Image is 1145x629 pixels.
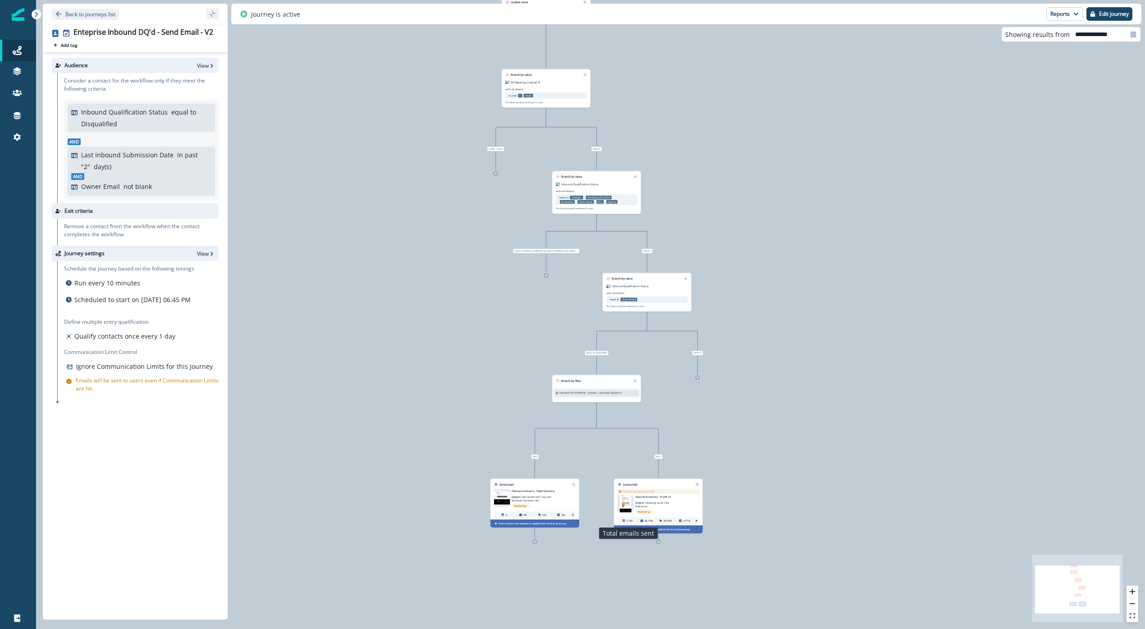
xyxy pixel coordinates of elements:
div: Send emailRemoveemail asset unavailableEnterprise Inbound - DQed DynamicsSubject: Get Started wit... [490,479,579,528]
p: Exit criteria [64,207,93,215]
p: Journey is active [251,9,300,19]
g: Edge from 9a3de999-2522-4a3c-973f-463d34d14828 to node-edge-label76dcd4e8-dd10-478d-9e0f-e0c9cad9... [647,312,697,350]
g: Edge from 9a3de999-2522-4a3c-973f-463d34d14828 to node-edge-label4d1fd38a-bc1d-4f9c-9050-16a76643... [596,312,647,350]
span: Following up on Clay Enterprise [635,501,669,508]
p: Add tag [61,42,77,48]
p: 66.71% [645,519,653,523]
p: Define multiple entry qualification [64,318,177,326]
div: Default [563,147,630,152]
img: Inflection [12,8,24,21]
div: Branch by filterRemoveInbound Form Referrercontains microsoft-dynamics [552,375,641,403]
p: Communication Limit overrides are applied to this email by the Journey [498,522,566,525]
span: False [655,455,662,459]
p: Remove a contact from the workflow when the contact completes the workflow [64,222,219,239]
div: Default [664,351,731,355]
p: contains [588,391,598,395]
p: with conditions: [606,291,625,295]
div: Branch by valueRemoveInbound Qualification Statuswith conditions:equal to DisqualifiedThe Values ... [603,273,692,311]
p: Scheduled to start on [DATE] 06:45 PM [74,295,191,304]
p: Consider a contact for the workflow only if they meet the following criteria [64,77,219,93]
p: This asset has overrides for From [623,490,655,493]
ul: , , , , , [559,196,624,204]
p: Inbound Qualification Status [81,107,168,117]
button: Go back [52,9,119,20]
p: Back to journeys list [65,10,115,18]
p: View [197,250,209,257]
p: Branch by value [612,277,632,281]
p: equal to [171,107,196,117]
button: sidebar collapse toggle [206,9,219,19]
g: Edge from 57703a17-29ac-4d4d-bd3b-d68ff69a6bdf to node-edge-label2cd5734e-2e66-4414-a55b-82390ed0... [496,108,546,146]
p: in past [509,94,517,97]
div: Branch by valueRemoveRH Meeting Created Atwith conditions:in past 1day(s)The Values would be eval... [502,69,591,107]
div: True [502,455,568,459]
div: False [625,455,692,459]
p: 3.17% [683,519,690,523]
button: fit view [1127,610,1138,622]
img: email asset unavailable [620,495,631,512]
p: day(s) [94,162,111,171]
p: not blank [124,182,152,191]
p: Agency [606,200,618,204]
p: Inbound Qualification Status [561,182,598,186]
p: Send email [499,482,514,487]
div: equal to Disqualified [563,351,630,355]
p: 0% [562,513,565,517]
span: Get Started with Clay and Microsoft Dynamics 365 [512,495,551,502]
p: with conditions: [556,189,574,193]
div: Branch by valueRemoveInbound Qualification Statuswith conditions:equal to Strategic,Marketing Qua... [552,171,641,214]
p: Journey settings [64,249,105,257]
p: The Values would be evaluated in order. [505,101,544,104]
p: Audience [64,61,88,69]
button: zoom out [1127,598,1138,610]
p: Subject: [635,499,678,508]
p: Showing results from [1005,30,1070,39]
p: Disqualified [621,298,637,301]
img: email asset unavailable [494,491,510,505]
p: 1,701 [627,519,633,523]
p: The Values would be evaluated in order. [606,305,645,308]
span: Default [692,351,703,355]
button: Reports [1046,7,1083,21]
p: Schedule the journey based on the following timings [64,265,194,273]
p: 1 [518,94,522,97]
p: with conditions: [505,87,524,91]
p: in past [177,150,198,160]
span: Marketing [635,510,652,514]
p: " 2 " [81,162,90,171]
span: equal to Strategic, Marketing Qualified, Enterprise, Sales Assist, PLG, Agency [513,249,579,253]
span: True [531,455,538,459]
p: day(s) [524,94,533,97]
p: Edit journey [1099,11,1129,17]
p: Disqualified [81,119,117,129]
p: equal to [559,196,569,199]
p: Marketing Qualified [586,196,612,199]
p: Emails will be sent to users even if Communication Limits are hit. [76,376,219,393]
p: Enterprise Inbound - DQed Dynamics [512,489,567,493]
p: 0% [523,513,527,517]
p: Inbound Enterprise - Pro Fit v2 [635,495,691,499]
p: Enterprise [560,200,575,204]
g: Edge from 4eef636a-98de-4ad6-9247-605d952d93f4 to node-edge-label2d8ac95b-2772-4464-b3da-8d8367ce... [596,215,647,248]
button: View [197,62,215,69]
span: Default [642,249,652,253]
span: And [71,173,84,180]
p: Owner Email [81,182,120,191]
p: 0% [542,513,546,517]
p: microsoft-dynamics [599,391,622,395]
button: zoom in [1127,586,1138,598]
div: Default [614,249,680,253]
p: equal to [609,298,619,301]
button: View [197,250,215,257]
g: Edge from 354dd7ea-de5d-4983-a6f1-efeb24b3baeb to node-edge-labeld3994f87-2879-46d1-9976-a3d3a59e... [596,403,658,454]
p: Subject: [512,493,555,502]
button: Edit journey [1086,7,1132,21]
p: Last Inbound Submission Date [81,150,174,160]
span: in past 1 day(s) [487,147,504,152]
p: Ignore Communication Limits for this Journey [76,362,213,371]
div: in past 1 day(s) [463,147,529,152]
p: Communication Limit Control [64,348,219,356]
p: View [197,62,209,69]
p: Inbound Qualification Status [612,284,649,288]
p: Run every 10 minutes [74,278,140,288]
